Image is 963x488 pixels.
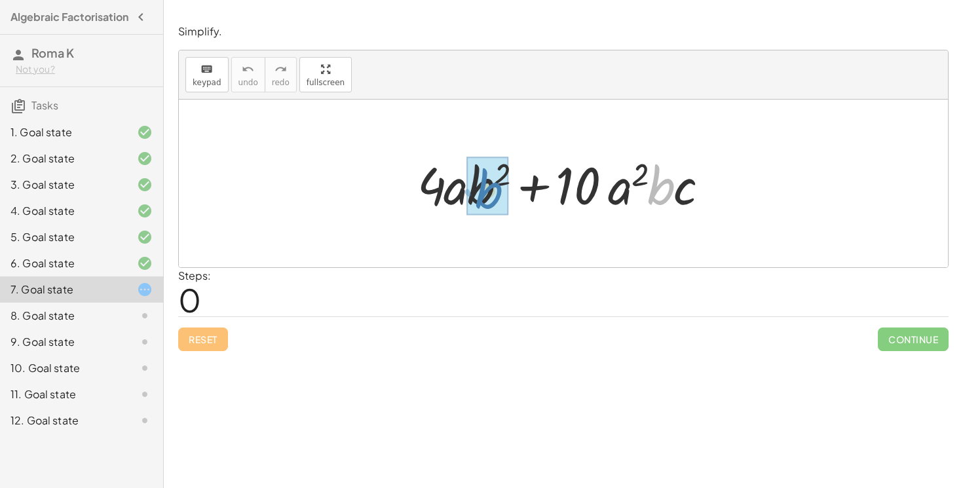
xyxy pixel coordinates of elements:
div: 6. Goal state [10,255,116,271]
i: undo [242,62,254,77]
span: fullscreen [307,78,345,87]
div: 11. Goal state [10,386,116,402]
div: 1. Goal state [10,124,116,140]
label: Steps: [178,269,211,282]
button: undoundo [231,57,265,92]
i: Task finished and correct. [137,177,153,193]
span: undo [238,78,258,87]
span: Roma K [31,45,74,60]
button: redoredo [265,57,297,92]
div: Not you? [16,63,153,76]
div: 2. Goal state [10,151,116,166]
span: redo [272,78,290,87]
button: keyboardkeypad [185,57,229,92]
div: 3. Goal state [10,177,116,193]
div: 12. Goal state [10,413,116,428]
i: keyboard [200,62,213,77]
i: Task finished and correct. [137,151,153,166]
div: 4. Goal state [10,203,116,219]
span: 0 [178,280,201,320]
i: redo [274,62,287,77]
i: Task not started. [137,334,153,350]
div: 9. Goal state [10,334,116,350]
div: 10. Goal state [10,360,116,376]
button: fullscreen [299,57,352,92]
i: Task not started. [137,308,153,324]
i: Task started. [137,282,153,297]
i: Task finished and correct. [137,124,153,140]
i: Task not started. [137,386,153,402]
div: 7. Goal state [10,282,116,297]
i: Task finished and correct. [137,229,153,245]
div: 5. Goal state [10,229,116,245]
p: Simplify. [178,24,949,39]
div: 8. Goal state [10,308,116,324]
span: keypad [193,78,221,87]
i: Task not started. [137,413,153,428]
h4: Algebraic Factorisation [10,9,128,25]
i: Task finished and correct. [137,255,153,271]
i: Task finished and correct. [137,203,153,219]
i: Task not started. [137,360,153,376]
span: Tasks [31,98,58,112]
